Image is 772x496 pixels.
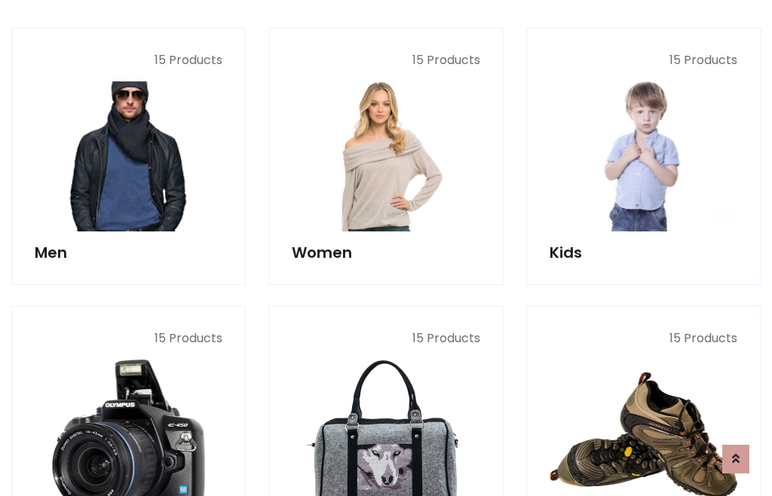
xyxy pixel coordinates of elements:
[35,329,222,348] p: 15 Products
[550,329,737,348] p: 15 Products
[550,51,737,69] p: 15 Products
[35,243,222,262] h5: Men
[35,51,222,69] p: 15 Products
[550,243,737,262] h5: Kids
[292,51,479,69] p: 15 Products
[292,329,479,348] p: 15 Products
[292,243,479,262] h5: Women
